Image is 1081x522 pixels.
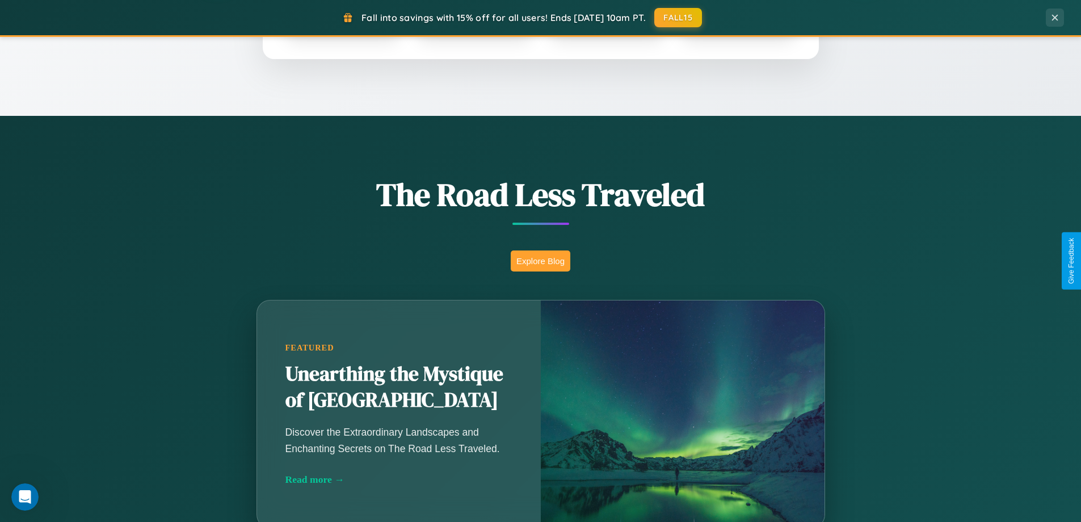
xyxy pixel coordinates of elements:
button: Explore Blog [511,250,570,272]
div: Featured [285,343,512,353]
div: Read more → [285,474,512,486]
div: Give Feedback [1067,238,1075,284]
h1: The Road Less Traveled [200,173,881,216]
h2: Unearthing the Mystique of [GEOGRAPHIC_DATA] [285,361,512,414]
button: FALL15 [654,8,702,27]
p: Discover the Extraordinary Landscapes and Enchanting Secrets on The Road Less Traveled. [285,424,512,456]
span: Fall into savings with 15% off for all users! Ends [DATE] 10am PT. [361,12,646,23]
iframe: Intercom live chat [11,483,39,511]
